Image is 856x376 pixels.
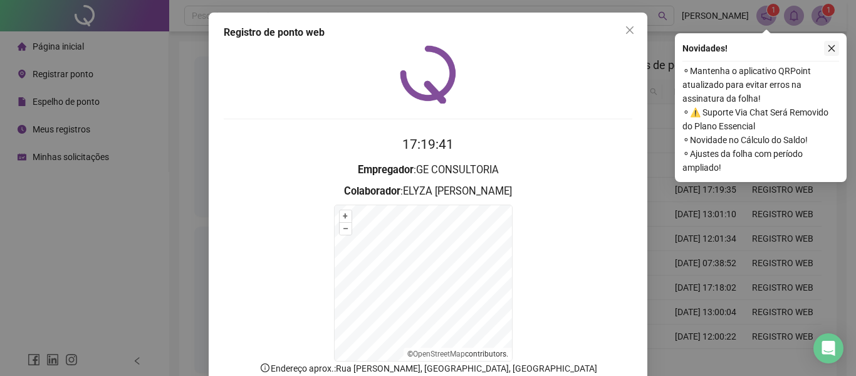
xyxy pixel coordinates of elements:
span: ⚬ Novidade no Cálculo do Saldo! [682,133,839,147]
button: Close [620,20,640,40]
div: Registro de ponto web [224,25,632,40]
span: close [625,25,635,35]
button: + [340,210,352,222]
span: info-circle [259,362,271,373]
h3: : ELYZA [PERSON_NAME] [224,183,632,200]
span: ⚬ ⚠️ Suporte Via Chat Será Removido do Plano Essencial [682,105,839,133]
strong: Empregador [358,164,414,176]
span: Novidades ! [682,41,728,55]
button: – [340,223,352,235]
time: 17:19:41 [402,137,454,152]
span: ⚬ Mantenha o aplicativo QRPoint atualizado para evitar erros na assinatura da folha! [682,64,839,105]
span: close [827,44,836,53]
a: OpenStreetMap [413,350,465,358]
p: Endereço aprox. : Rua [PERSON_NAME], [GEOGRAPHIC_DATA], [GEOGRAPHIC_DATA] [224,362,632,375]
div: Open Intercom Messenger [813,333,843,363]
h3: : GE CONSULTORIA [224,162,632,178]
strong: Colaborador [344,185,400,197]
img: QRPoint [400,45,456,104]
li: © contributors. [407,350,508,358]
span: ⚬ Ajustes da folha com período ampliado! [682,147,839,175]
